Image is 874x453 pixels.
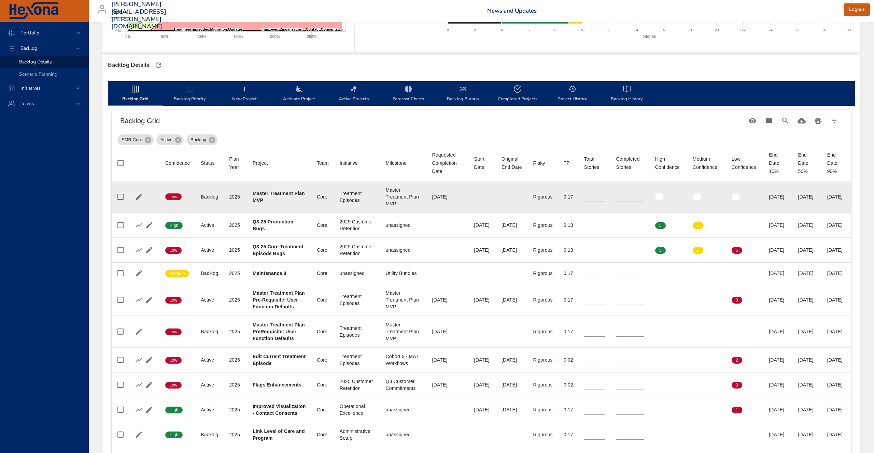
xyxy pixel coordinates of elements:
span: 0 [655,382,666,388]
text: 100% [197,34,206,39]
div: [DATE] [432,356,463,363]
div: Core [317,381,329,388]
span: Backlog [186,136,210,143]
span: Medium [165,271,189,277]
span: Project [253,159,306,167]
span: Active Projects [330,85,377,103]
b: Q3-25 Core Treatment Episode Bugs [253,244,304,256]
span: High [165,432,183,438]
span: Status [201,159,218,167]
button: Show Burnup [134,380,144,390]
div: Master Treatment Plan MVP [386,321,421,342]
div: [DATE] [432,381,463,388]
span: 0 [693,407,703,413]
span: 0 [732,222,742,229]
div: [DATE] [769,431,787,438]
span: Low [165,194,182,200]
div: Sort [533,159,545,167]
div: Sort [229,155,242,171]
div: [DATE] [502,296,522,303]
button: Filter Table [826,113,843,129]
span: Low Confidence [732,155,758,171]
div: 2025 [229,296,242,303]
div: Treatment Episodes [340,190,375,204]
div: [DATE] [502,381,522,388]
div: [DATE] [432,193,463,200]
div: End Date 50% [798,151,816,175]
div: [DATE] [474,406,491,413]
b: Maintenance 8 [253,271,286,276]
button: View Columns [761,113,777,129]
div: End Date 10% [769,151,787,175]
div: 2025 Customer Retention [340,378,375,392]
div: [DATE] [474,296,491,303]
text: 12 [607,28,611,32]
b: Link Level of Care and Program [253,428,305,441]
div: [DATE] [827,247,845,253]
button: Show Burnup [134,245,144,255]
div: Rigorous [533,222,553,229]
div: 0.17 [564,328,573,335]
div: Sort [474,155,491,171]
div: Master Treatment Plan MVP [386,187,421,207]
div: Core [317,406,329,413]
span: Low [165,357,182,363]
span: Activate Project [276,85,322,103]
div: EMR Core [117,134,154,145]
div: [DATE] [827,431,845,438]
div: Active [156,134,184,145]
div: 2025 [229,356,242,363]
div: End Date 90% [827,151,845,175]
div: Core [317,431,329,438]
button: Edit Project Details [144,405,154,415]
div: [DATE] [474,222,491,229]
div: Initiative [340,159,358,167]
div: Cohort 6 - MAT Workflows [386,353,421,367]
text: Stories [643,34,656,39]
span: Teams [15,100,40,107]
div: Sort [340,159,358,167]
span: Project History [549,85,595,103]
div: Sort [317,159,329,167]
div: High Confidence [655,155,682,171]
div: [DATE] [474,356,491,363]
a: News and Updates [487,7,537,15]
text: 250% [307,34,316,39]
span: Backlog Details [19,59,52,65]
div: Rigorous [533,328,553,335]
button: Refresh Page [153,60,164,70]
text: 50% [161,34,169,39]
div: Administrative Setup [340,428,375,441]
div: [DATE] [769,328,787,335]
div: Sort [616,155,644,171]
div: Active [201,381,218,388]
b: Master Treatment Plan Pre-Requisite: User Function Defaults [253,290,305,309]
div: Core [317,356,329,363]
text: 0 [447,28,449,32]
div: Active [201,406,218,413]
div: Backlog [201,431,218,438]
span: Low [165,382,182,388]
button: Show Burnup [134,220,144,230]
text: 22 [742,28,746,32]
div: Rigorous [533,270,553,277]
div: 2025 [229,431,242,438]
div: Backlog [201,270,218,277]
div: [DATE] [502,406,522,413]
text: 20 [715,28,719,32]
div: Medium Confidence [693,155,721,171]
text: 24 [769,28,773,32]
div: Original End Date [502,155,522,171]
text: 8 [554,28,556,32]
span: 3 [732,382,742,388]
text: 14 [634,28,638,32]
div: [DATE] [827,193,845,200]
div: Q3 Customer Commitments [386,378,421,392]
button: Print [810,113,826,129]
div: [DATE] [769,247,787,253]
div: 2025 [229,381,242,388]
div: [DATE] [798,222,816,229]
text: 6 [527,28,530,32]
button: Edit Project Details [134,268,144,278]
div: Sort [386,159,407,167]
